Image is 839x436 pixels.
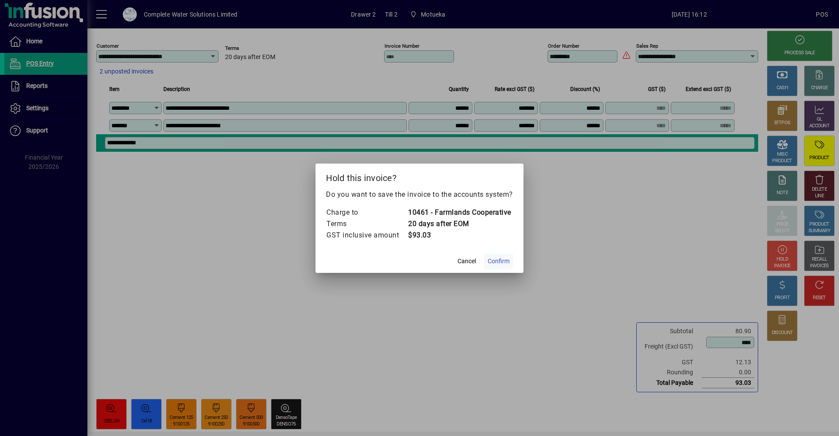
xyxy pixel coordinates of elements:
[488,257,510,266] span: Confirm
[326,230,408,241] td: GST inclusive amount
[408,207,511,218] td: 10461 - Farmlands Cooperative
[326,207,408,218] td: Charge to
[408,230,511,241] td: $93.03
[315,164,524,189] h2: Hold this invoice?
[408,218,511,230] td: 20 days after EOM
[326,218,408,230] td: Terms
[326,189,513,200] p: Do you want to save the invoice to the accounts system?
[484,254,513,269] button: Confirm
[458,257,476,266] span: Cancel
[453,254,481,269] button: Cancel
